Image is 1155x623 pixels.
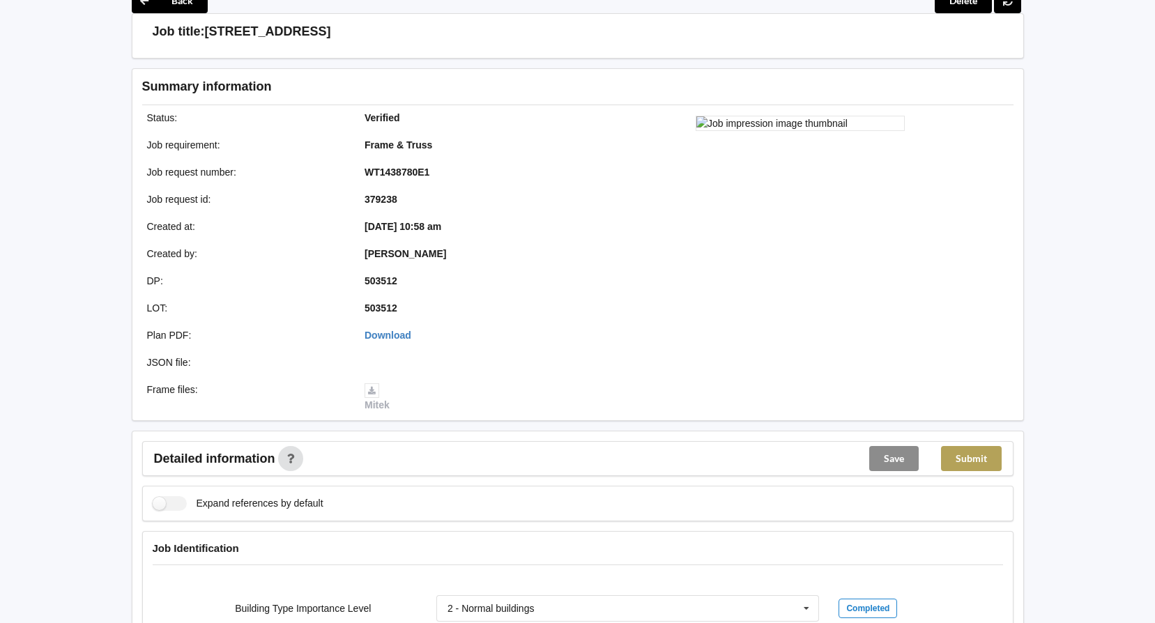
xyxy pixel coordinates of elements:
b: 379238 [365,194,397,205]
div: Created by : [137,247,355,261]
label: Expand references by default [153,496,323,511]
h3: [STREET_ADDRESS] [205,24,331,40]
div: 2 - Normal buildings [448,603,535,613]
label: Building Type Importance Level [235,603,371,614]
b: [DATE] 10:58 am [365,221,441,232]
span: Detailed information [154,452,275,465]
b: 503512 [365,302,397,314]
h3: Job title: [153,24,205,40]
div: Job requirement : [137,138,355,152]
div: DP : [137,274,355,288]
h3: Summary information [142,79,791,95]
h4: Job Identification [153,541,1003,555]
b: [PERSON_NAME] [365,248,446,259]
b: Frame & Truss [365,139,432,151]
div: JSON file : [137,355,355,369]
a: Mitek [365,384,390,410]
div: Status : [137,111,355,125]
div: Created at : [137,220,355,233]
b: 503512 [365,275,397,286]
b: Verified [365,112,400,123]
div: Frame files : [137,383,355,412]
div: Plan PDF : [137,328,355,342]
button: Submit [941,446,1002,471]
a: Download [365,330,411,341]
div: Completed [839,599,897,618]
div: LOT : [137,301,355,315]
b: WT1438780E1 [365,167,429,178]
div: Job request number : [137,165,355,179]
img: Job impression image thumbnail [696,116,905,131]
div: Job request id : [137,192,355,206]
